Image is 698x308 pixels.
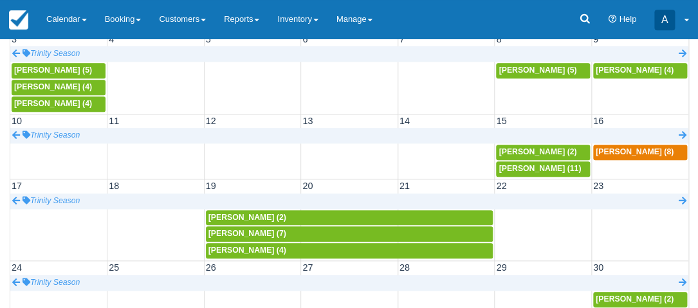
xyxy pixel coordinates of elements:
[593,63,687,78] a: [PERSON_NAME] (4)
[495,181,508,191] span: 22
[23,278,80,287] span: Trinity Season
[398,116,411,126] span: 14
[23,196,80,205] span: Trinity Season
[10,34,18,44] span: 3
[499,164,581,173] span: [PERSON_NAME] (11)
[205,116,217,126] span: 12
[12,63,106,78] a: [PERSON_NAME] (5)
[107,116,120,126] span: 11
[398,262,411,273] span: 28
[654,10,675,30] div: A
[10,262,23,273] span: 24
[208,246,286,255] span: [PERSON_NAME] (4)
[592,181,605,191] span: 23
[499,66,576,75] span: [PERSON_NAME] (5)
[301,34,309,44] span: 6
[10,275,688,291] a: Trinity Season
[301,116,314,126] span: 13
[593,292,687,307] a: [PERSON_NAME] (2)
[206,210,493,226] a: [PERSON_NAME] (2)
[398,181,411,191] span: 21
[596,66,674,75] span: [PERSON_NAME] (4)
[619,14,636,24] span: Help
[10,116,23,126] span: 10
[499,147,576,156] span: [PERSON_NAME] (2)
[14,99,92,108] span: [PERSON_NAME] (4)
[495,34,502,44] span: 8
[301,262,314,273] span: 27
[205,181,217,191] span: 19
[10,46,688,62] a: Trinity Season
[496,145,590,160] a: [PERSON_NAME] (2)
[206,226,493,242] a: [PERSON_NAME] (7)
[208,213,286,222] span: [PERSON_NAME] (2)
[107,181,120,191] span: 18
[12,96,106,112] a: [PERSON_NAME] (4)
[398,34,406,44] span: 7
[23,49,80,58] span: Trinity Season
[592,262,605,273] span: 30
[205,34,212,44] span: 5
[301,181,314,191] span: 20
[592,116,605,126] span: 16
[10,194,688,209] a: Trinity Season
[10,128,688,143] a: Trinity Season
[12,80,106,95] a: [PERSON_NAME] (4)
[14,66,92,75] span: [PERSON_NAME] (5)
[9,10,28,30] img: checkfront-main-nav-mini-logo.png
[205,262,217,273] span: 26
[596,294,674,303] span: [PERSON_NAME] (2)
[496,63,590,78] a: [PERSON_NAME] (5)
[107,34,115,44] span: 4
[593,145,687,160] a: [PERSON_NAME] (8)
[208,229,286,238] span: [PERSON_NAME] (7)
[206,243,493,258] a: [PERSON_NAME] (4)
[14,82,92,91] span: [PERSON_NAME] (4)
[596,147,674,156] span: [PERSON_NAME] (8)
[609,15,617,24] i: Help
[10,181,23,191] span: 17
[23,131,80,140] span: Trinity Season
[495,262,508,273] span: 29
[592,34,600,44] span: 9
[496,161,590,177] a: [PERSON_NAME] (11)
[495,116,508,126] span: 15
[107,262,120,273] span: 25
